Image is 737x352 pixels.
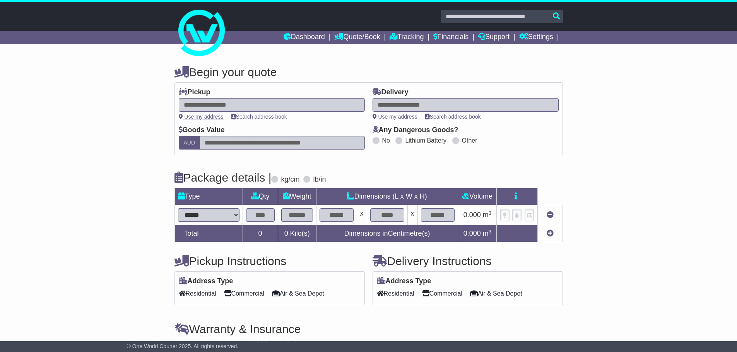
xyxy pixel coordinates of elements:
span: Residential [179,287,216,299]
td: x [407,205,417,225]
label: Delivery [373,88,409,97]
td: Volume [458,188,497,205]
td: Weight [278,188,316,205]
td: Type [174,188,243,205]
td: Total [174,225,243,242]
a: Financials [433,31,469,44]
label: Any Dangerous Goods? [373,126,458,134]
span: Air & Sea Depot [470,287,522,299]
span: 0 [284,230,288,237]
div: All our quotes include a $ FreightSafe warranty. [174,340,563,348]
td: Dimensions in Centimetre(s) [316,225,458,242]
a: Use my address [373,114,417,120]
span: m [483,230,492,237]
span: Air & Sea Depot [272,287,324,299]
sup: 3 [489,210,492,216]
label: No [382,137,390,144]
a: Add new item [547,230,554,237]
label: kg/cm [281,175,299,184]
span: Commercial [422,287,462,299]
label: lb/in [313,175,326,184]
span: Residential [377,287,414,299]
span: 0.000 [463,230,481,237]
sup: 3 [489,229,492,235]
td: Dimensions (L x W x H) [316,188,458,205]
label: AUD [179,136,200,150]
a: Dashboard [284,31,325,44]
a: Tracking [390,31,424,44]
h4: Delivery Instructions [373,255,563,267]
label: Goods Value [179,126,225,134]
a: Use my address [179,114,224,120]
label: Address Type [377,277,431,286]
label: Address Type [179,277,233,286]
h4: Pickup Instructions [174,255,365,267]
td: 0 [243,225,278,242]
td: Kilo(s) [278,225,316,242]
span: m [483,211,492,219]
h4: Package details | [174,171,272,184]
a: Search address book [231,114,287,120]
a: Quote/Book [334,31,380,44]
a: Remove this item [547,211,554,219]
label: Other [462,137,477,144]
a: Support [478,31,510,44]
h4: Warranty & Insurance [174,323,563,335]
td: Qty [243,188,278,205]
label: Lithium Battery [405,137,446,144]
span: 0.000 [463,211,481,219]
a: Search address book [425,114,481,120]
label: Pickup [179,88,210,97]
a: Settings [519,31,553,44]
h4: Begin your quote [174,66,563,78]
span: © One World Courier 2025. All rights reserved. [127,343,239,349]
span: 250 [253,340,264,347]
span: Commercial [224,287,264,299]
td: x [357,205,367,225]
